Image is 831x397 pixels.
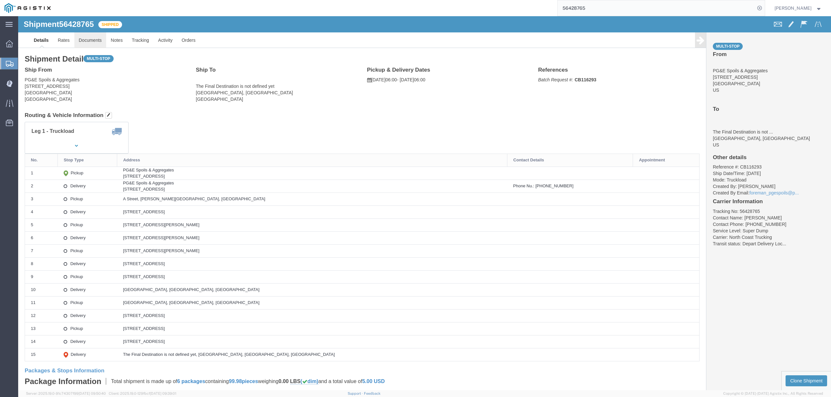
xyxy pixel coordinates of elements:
button: [PERSON_NAME] [774,4,822,12]
span: Lorretta Ayala [775,5,812,12]
span: [DATE] 09:50:40 [79,391,106,395]
img: logo [5,3,51,13]
a: Feedback [364,391,380,395]
span: Client: 2025.19.0-129fbcf [109,391,176,395]
span: [DATE] 09:39:01 [150,391,176,395]
iframe: FS Legacy Container [18,16,831,390]
input: Search for shipment number, reference number [558,0,755,16]
span: Copyright © [DATE]-[DATE] Agistix Inc., All Rights Reserved [723,391,823,396]
a: Support [348,391,364,395]
span: Server: 2025.19.0-91c74307f99 [26,391,106,395]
